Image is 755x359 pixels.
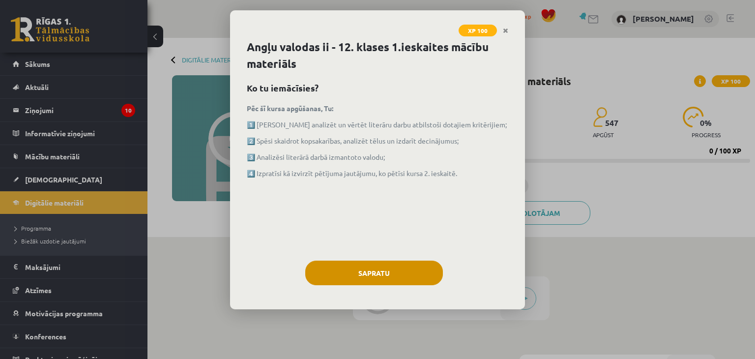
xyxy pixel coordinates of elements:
p: 1️⃣ [PERSON_NAME] analizēt un vērtēt literāru darbu atbilstoši dotajiem kritērijiem; [247,120,508,130]
p: 2️⃣ Spēsi skaidrot kopsakarības, analizēt tēlus un izdarīt decinājumus; [247,136,508,146]
p: 4️⃣ Izpratīsi kā izvirzīt pētījuma jautājumu, ko pētīsi kursa 2. ieskaitē. [247,168,508,179]
strong: Pēc šī kursa apgūšanas, Tu: [247,104,333,113]
a: Close [497,21,514,40]
h1: Angļu valodas ii - 12. klases 1.ieskaites mācību materiāls [247,39,508,72]
p: 3️⃣ Analizēsi literārā darbā izmantoto valodu; [247,152,508,162]
button: Sapratu [305,261,443,285]
span: XP 100 [459,25,497,36]
h2: Ko tu iemācīsies? [247,81,508,94]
